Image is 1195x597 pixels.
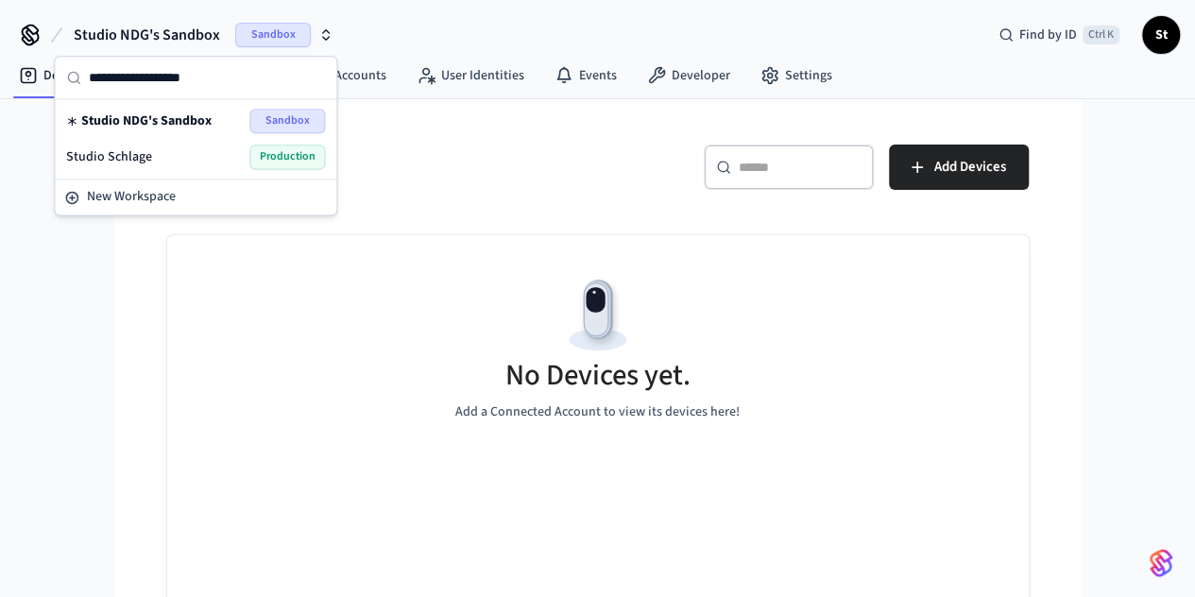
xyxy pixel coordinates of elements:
span: Studio NDG's Sandbox [74,24,220,46]
img: Devices Empty State [555,273,640,358]
span: Sandbox [235,23,311,47]
h5: No Devices yet. [505,356,691,395]
span: Sandbox [249,109,325,133]
span: Ctrl K [1083,26,1119,44]
span: Production [249,145,325,169]
button: Add Devices [889,145,1029,190]
a: Events [539,59,632,93]
span: Studio Schlage [66,147,152,166]
div: Find by IDCtrl K [983,18,1135,52]
span: Add Devices [934,155,1006,179]
a: Settings [745,59,847,93]
span: New Workspace [87,187,176,207]
h5: Devices [167,145,587,183]
a: Developer [632,59,745,93]
p: Add a Connected Account to view its devices here! [455,402,740,422]
div: Suggestions [55,99,336,179]
img: SeamLogoGradient.69752ec5.svg [1150,548,1172,578]
a: Devices [4,59,102,93]
span: Find by ID [1019,26,1077,44]
button: St [1142,16,1180,54]
span: Studio NDG's Sandbox [81,111,212,130]
a: User Identities [401,59,539,93]
span: St [1144,18,1178,52]
button: New Workspace [57,181,334,213]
